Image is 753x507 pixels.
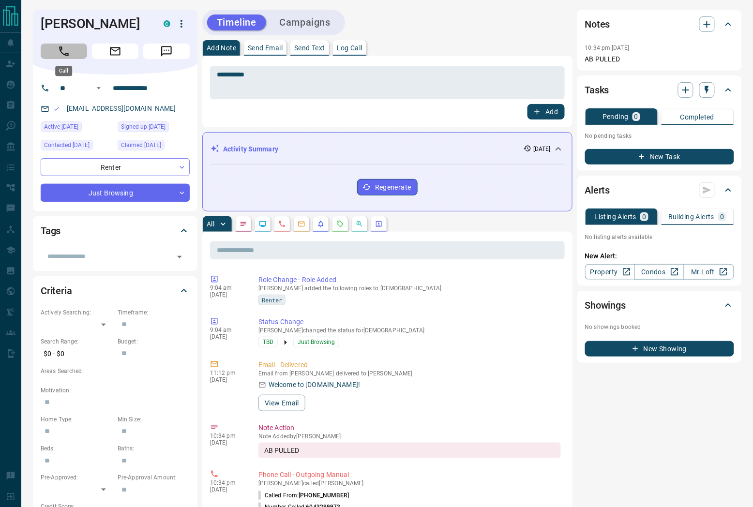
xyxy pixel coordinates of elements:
p: 10:34 pm [210,479,244,486]
p: Phone Call - Outgoing Manual [258,470,561,480]
span: Contacted [DATE] [44,140,90,150]
p: Status Change [258,317,561,327]
p: [DATE] [533,145,551,153]
svg: Email Valid [53,105,60,112]
p: Send Text [294,45,325,51]
p: [DATE] [210,291,244,298]
button: Campaigns [270,15,340,30]
p: New Alert: [585,251,734,261]
p: Activity Summary [223,144,278,154]
p: No showings booked [585,323,734,331]
p: AB PULLED [585,54,734,64]
p: No listing alerts available [585,233,734,241]
h1: [PERSON_NAME] [41,16,149,31]
p: Welcome to [DOMAIN_NAME]! [269,380,360,390]
span: Just Browsing [298,337,335,347]
a: [EMAIL_ADDRESS][DOMAIN_NAME] [67,104,176,112]
button: Add [527,104,564,119]
svg: Emails [298,220,305,228]
p: 0 [642,213,646,220]
span: Call [41,44,87,59]
p: No pending tasks [585,129,734,143]
svg: Notes [240,220,247,228]
div: Alerts [585,179,734,202]
p: [PERSON_NAME] called [PERSON_NAME] [258,480,561,487]
span: [PHONE_NUMBER] [299,492,349,499]
p: Pre-Approved: [41,473,113,482]
p: Actively Searching: [41,308,113,317]
span: Active [DATE] [44,122,78,132]
p: 9:04 am [210,284,244,291]
p: Timeframe: [118,308,190,317]
p: $0 - $0 [41,346,113,362]
svg: Opportunities [356,220,363,228]
svg: Calls [278,220,286,228]
p: Min Size: [118,415,190,424]
p: Baths: [118,444,190,453]
div: Just Browsing [41,184,190,202]
p: Email from [PERSON_NAME] delivered to [PERSON_NAME] [258,370,561,377]
button: Regenerate [357,179,418,195]
div: Call [55,66,72,76]
p: 0 [634,113,638,120]
p: Note Action [258,423,561,433]
p: 0 [720,213,724,220]
h2: Criteria [41,283,72,298]
p: Budget: [118,337,190,346]
p: [PERSON_NAME] added the following roles to [DEMOGRAPHIC_DATA] [258,285,561,292]
p: Search Range: [41,337,113,346]
a: Mr.Loft [684,264,734,280]
p: Areas Searched: [41,367,190,375]
p: Send Email [248,45,283,51]
p: Home Type: [41,415,113,424]
svg: Agent Actions [375,220,383,228]
p: 10:34 pm [DATE] [585,45,630,51]
span: Email [92,44,138,59]
p: [DATE] [210,333,244,340]
div: Notes [585,13,734,36]
svg: Lead Browsing Activity [259,220,267,228]
h2: Tasks [585,82,609,98]
p: Listing Alerts [595,213,637,220]
p: Pending [602,113,629,120]
p: Building Alerts [668,213,714,220]
p: Completed [680,114,715,120]
svg: Requests [336,220,344,228]
div: condos.ca [164,20,170,27]
button: Open [93,82,105,94]
h2: Tags [41,223,60,239]
p: 10:34 pm [210,432,244,439]
h2: Notes [585,16,610,32]
span: TBD [263,337,273,347]
span: Renter [262,295,282,305]
a: Property [585,264,635,280]
button: View Email [258,395,305,411]
p: Add Note [207,45,236,51]
button: Timeline [207,15,266,30]
p: Email - Delivered [258,360,561,370]
p: Called From: [258,491,349,500]
h2: Alerts [585,182,610,198]
svg: Listing Alerts [317,220,325,228]
div: Sun Oct 12 2025 [118,121,190,135]
div: Renter [41,158,190,176]
div: Mon Oct 13 2025 [41,121,113,135]
h2: Showings [585,298,626,313]
span: Claimed [DATE] [121,140,161,150]
a: Condos [634,264,684,280]
button: New Task [585,149,734,164]
p: 9:04 am [210,327,244,333]
p: [DATE] [210,439,244,446]
p: [DATE] [210,376,244,383]
p: 11:12 pm [210,370,244,376]
p: All [207,221,214,227]
div: Activity Summary[DATE] [211,140,564,158]
div: Sun Oct 12 2025 [41,140,113,153]
p: Beds: [41,444,113,453]
button: Open [173,250,186,264]
p: Note Added by [PERSON_NAME] [258,433,561,440]
p: Pre-Approval Amount: [118,473,190,482]
div: Tags [41,219,190,242]
div: AB PULLED [258,443,561,458]
p: Role Change - Role Added [258,275,561,285]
